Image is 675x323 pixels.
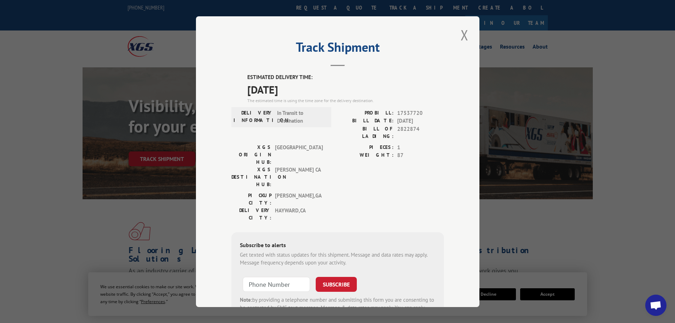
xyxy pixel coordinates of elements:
[247,81,444,97] span: [DATE]
[247,97,444,104] div: The estimated time is using the time zone for the delivery destination.
[459,25,471,45] button: Close modal
[338,143,394,151] label: PIECES:
[240,251,435,267] div: Get texted with status updates for this shipment. Message and data rates may apply. Message frequ...
[231,166,271,188] label: XGS DESTINATION HUB:
[338,151,394,160] label: WEIGHT:
[397,151,444,160] span: 87
[338,117,394,125] label: BILL DATE:
[231,42,444,56] h2: Track Shipment
[316,277,357,291] button: SUBSCRIBE
[338,109,394,117] label: PROBILL:
[397,143,444,151] span: 1
[231,143,271,166] label: XGS ORIGIN HUB:
[243,277,310,291] input: Phone Number
[397,109,444,117] span: 17537720
[275,206,323,221] span: HAYWARD , CA
[275,143,323,166] span: [GEOGRAPHIC_DATA]
[247,73,444,82] label: ESTIMATED DELIVERY TIME:
[645,295,666,316] a: Open chat
[397,125,444,140] span: 2822874
[240,296,435,320] div: by providing a telephone number and submitting this form you are consenting to be contacted by SM...
[240,296,252,303] strong: Note:
[231,206,271,221] label: DELIVERY CITY:
[397,117,444,125] span: [DATE]
[275,166,323,188] span: [PERSON_NAME] CA
[338,125,394,140] label: BILL OF LADING:
[275,191,323,206] span: [PERSON_NAME] , GA
[240,240,435,251] div: Subscribe to alerts
[234,109,274,125] label: DELIVERY INFORMATION:
[277,109,325,125] span: In Transit to Destination
[231,191,271,206] label: PICKUP CITY:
